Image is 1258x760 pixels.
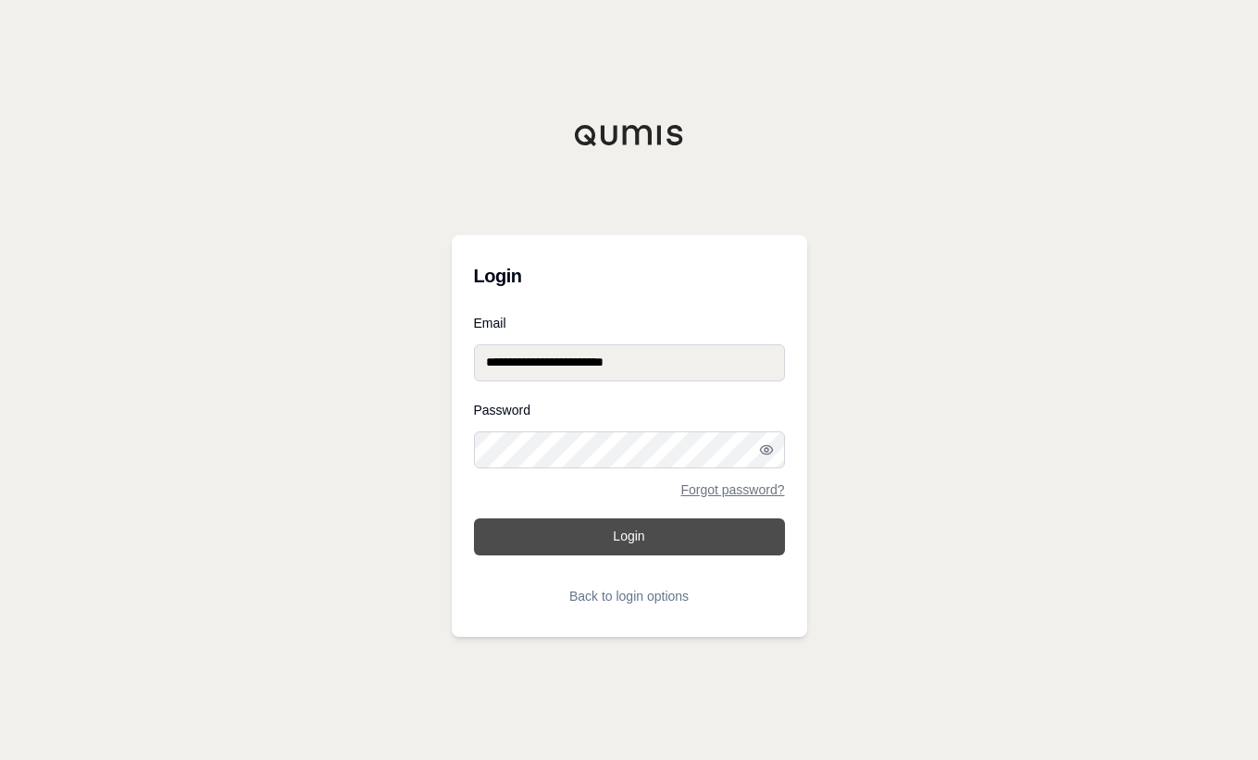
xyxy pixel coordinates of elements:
[474,578,785,615] button: Back to login options
[474,257,785,294] h3: Login
[574,124,685,146] img: Qumis
[680,483,784,496] a: Forgot password?
[474,518,785,555] button: Login
[474,317,785,330] label: Email
[474,404,785,417] label: Password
